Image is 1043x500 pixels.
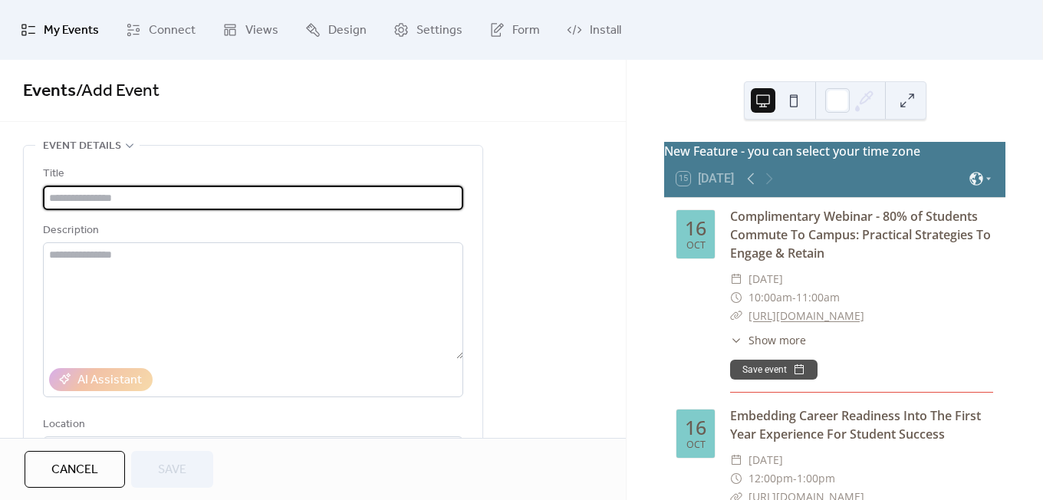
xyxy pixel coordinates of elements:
[793,469,797,488] span: -
[749,332,806,348] span: Show more
[382,6,474,54] a: Settings
[730,332,806,348] button: ​Show more
[478,6,551,54] a: Form
[749,308,864,323] a: [URL][DOMAIN_NAME]
[685,418,706,437] div: 16
[294,6,378,54] a: Design
[749,451,783,469] span: [DATE]
[792,288,796,307] span: -
[730,208,991,262] a: Complimentary Webinar - 80% of Students Commute To Campus: Practical Strategies To Engage & Retain
[149,18,196,43] span: Connect
[76,74,160,108] span: / Add Event
[555,6,633,54] a: Install
[51,461,98,479] span: Cancel
[730,360,818,380] button: Save event
[685,219,706,238] div: 16
[43,137,121,156] span: Event details
[730,332,742,348] div: ​
[730,288,742,307] div: ​
[686,440,706,450] div: Oct
[797,469,835,488] span: 1:00pm
[43,416,460,434] div: Location
[749,469,793,488] span: 12:00pm
[25,451,125,488] button: Cancel
[686,241,706,251] div: Oct
[730,407,981,442] a: Embedding Career Readiness Into The First Year Experience For Student Success
[664,142,1005,160] div: New Feature - you can select your time zone
[9,6,110,54] a: My Events
[416,18,462,43] span: Settings
[114,6,207,54] a: Connect
[43,222,460,240] div: Description
[749,270,783,288] span: [DATE]
[730,270,742,288] div: ​
[245,18,278,43] span: Views
[749,288,792,307] span: 10:00am
[590,18,621,43] span: Install
[328,18,367,43] span: Design
[23,74,76,108] a: Events
[730,307,742,325] div: ​
[512,18,540,43] span: Form
[44,18,99,43] span: My Events
[796,288,840,307] span: 11:00am
[43,165,460,183] div: Title
[730,451,742,469] div: ​
[211,6,290,54] a: Views
[730,469,742,488] div: ​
